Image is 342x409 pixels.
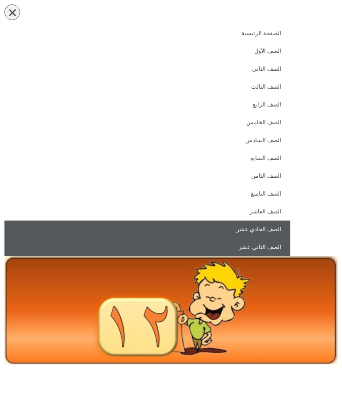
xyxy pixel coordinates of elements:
a: الصف العاشر [4,203,290,221]
div: כפתור פתיחת תפריט [4,4,20,20]
a: الصف التاسع [4,185,290,203]
a: الصفحة الرئيسية [4,25,290,42]
a: الصف السابع [4,149,290,167]
a: الصف الثالث [4,78,290,96]
a: الصف الثاني عشر [4,238,290,256]
a: الصف الرابع [4,96,290,114]
a: الصف السادس [4,131,290,149]
a: الصف الثامن [4,167,290,185]
a: الصف الأول [4,42,290,60]
a: الصف الخامس [4,114,290,131]
a: الصف الثاني [4,60,290,78]
a: الصف الحادي عشر [4,221,290,238]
